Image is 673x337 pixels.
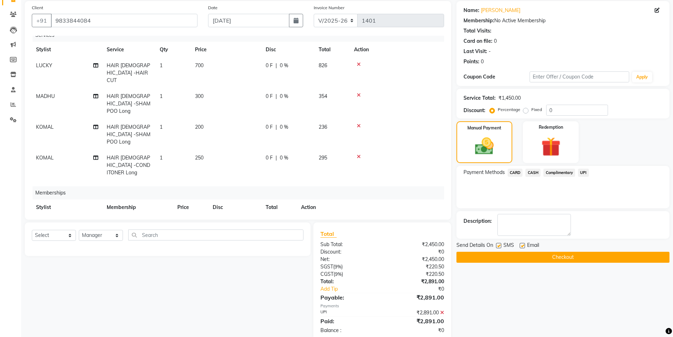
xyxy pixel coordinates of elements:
span: HAIR [DEMOGRAPHIC_DATA] -SHAMPOO Long [107,124,150,145]
span: 9% [335,264,341,269]
div: ₹2,450.00 [382,256,449,263]
div: ₹2,891.00 [382,293,449,302]
img: _gift.svg [535,135,567,159]
th: Total [261,199,297,215]
th: Action [350,42,444,58]
span: 300 [195,93,203,99]
span: HAIR [DEMOGRAPHIC_DATA] -SHAMPOO Long [107,93,150,114]
th: Action [297,199,444,215]
div: Discount: [464,107,485,114]
button: +91 [32,14,52,27]
span: UPI [578,169,589,177]
button: Checkout [456,252,669,263]
th: Stylist [32,199,102,215]
th: Service [102,42,155,58]
th: Disc [261,42,314,58]
div: Discount: [315,248,382,256]
span: HAIR [DEMOGRAPHIC_DATA] -CONDITONER Long [107,155,150,176]
span: Total [320,230,337,238]
span: | [276,123,277,131]
div: ₹0 [382,248,449,256]
input: Search by Name/Mobile/Email/Code [51,14,197,27]
span: Send Details On [456,242,493,250]
div: Coupon Code [464,73,530,81]
div: ( ) [315,271,382,278]
input: Enter Offer / Coupon Code [530,71,629,82]
span: | [276,93,277,100]
div: ₹2,450.00 [382,241,449,248]
div: ₹0 [394,285,449,293]
div: UPI [315,309,382,316]
div: Name: [464,7,479,14]
span: 0 % [280,123,288,131]
a: [PERSON_NAME] [481,7,520,14]
button: Apply [632,72,652,82]
div: Service Total: [464,94,496,102]
span: Complimentary [543,169,575,177]
span: 0 F [266,93,273,100]
div: ₹2,891.00 [382,309,449,316]
span: SMS [503,242,514,250]
div: Card on file: [464,37,492,45]
label: Percentage [498,106,520,113]
label: Invoice Number [314,5,344,11]
span: CARD [508,169,523,177]
span: 354 [319,93,327,99]
span: Payment Methods [464,169,505,176]
div: Sub Total: [315,241,382,248]
span: 1 [160,93,163,99]
div: ₹0 [382,327,449,334]
th: Qty [155,42,191,58]
span: SGST [320,263,333,270]
span: KOMAL [36,155,54,161]
span: CGST [320,271,333,277]
div: Memberships [33,186,449,199]
div: - [489,48,491,55]
div: No Active Membership [464,17,662,24]
div: ₹2,891.00 [382,278,449,285]
th: Price [173,199,208,215]
a: Add Tip [315,285,393,293]
div: Balance : [315,327,382,334]
span: HAIR [DEMOGRAPHIC_DATA] -HAIRCUT [107,62,150,83]
div: 0 [481,58,484,65]
th: Stylist [32,42,102,58]
span: 0 F [266,62,273,69]
label: Client [32,5,43,11]
span: 1 [160,124,163,130]
img: _cash.svg [469,135,500,157]
div: Total: [315,278,382,285]
div: ₹2,891.00 [382,317,449,325]
span: 826 [319,62,327,69]
span: LUCKY [36,62,52,69]
th: Disc [208,199,261,215]
div: Points: [464,58,479,65]
span: | [276,62,277,69]
div: Total Visits: [464,27,491,35]
div: ₹1,450.00 [498,94,521,102]
span: Email [527,242,539,250]
div: Membership: [464,17,494,24]
div: Net: [315,256,382,263]
label: Redemption [539,124,563,130]
span: MADHU [36,93,55,99]
span: 1 [160,62,163,69]
span: 9% [335,271,342,277]
input: Search [128,229,303,240]
span: 0 F [266,123,273,131]
span: 200 [195,124,203,130]
div: ₹220.50 [382,271,449,278]
span: 0 F [266,154,273,162]
span: 0 % [280,154,288,162]
span: 236 [319,124,327,130]
span: 1 [160,155,163,161]
label: Manual Payment [467,125,501,131]
span: 250 [195,155,203,161]
div: Last Visit: [464,48,487,55]
div: Paid: [315,317,382,325]
label: Date [208,5,218,11]
th: Membership [102,199,173,215]
th: Total [314,42,350,58]
span: 0 % [280,93,288,100]
label: Fixed [531,106,542,113]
